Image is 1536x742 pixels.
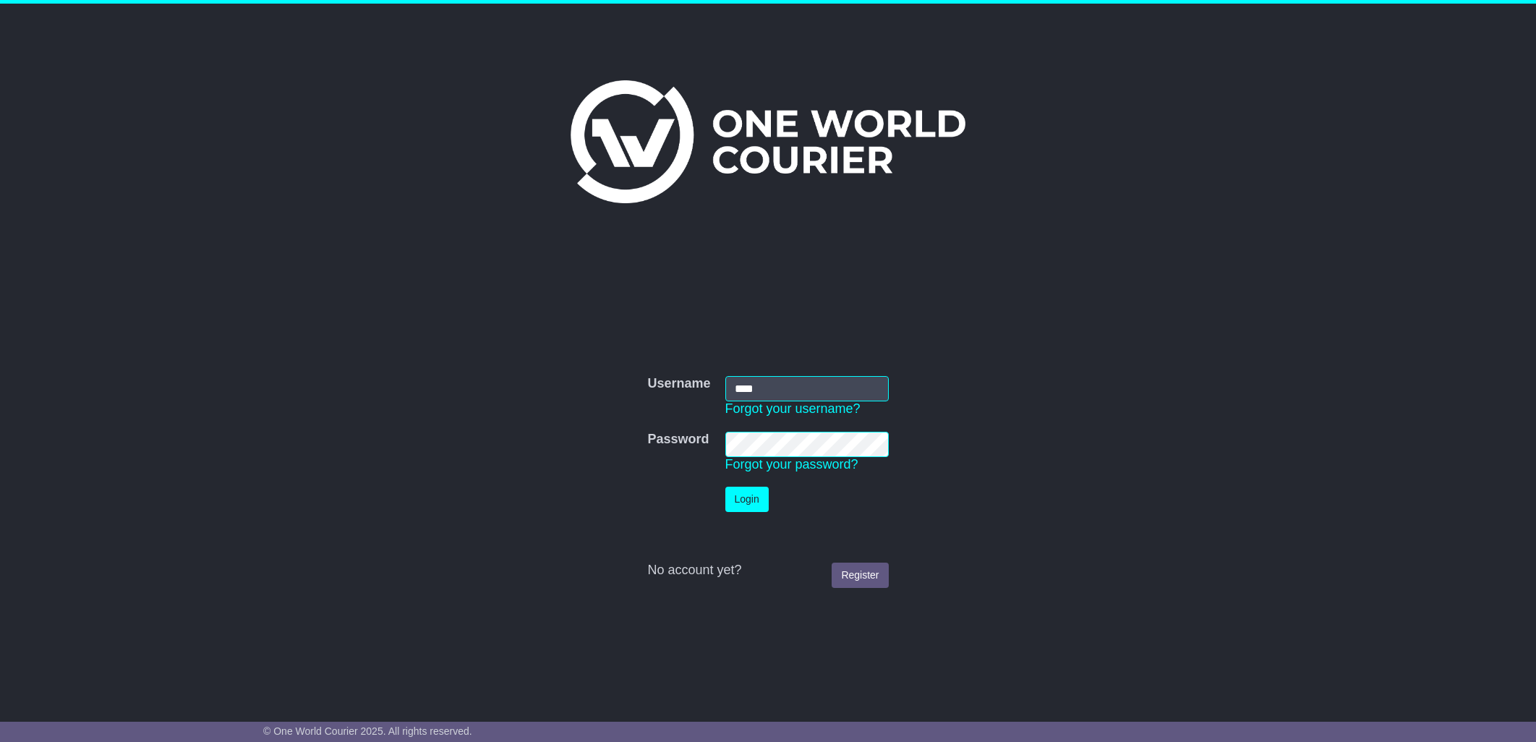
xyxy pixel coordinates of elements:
[647,563,888,579] div: No account yet?
[263,725,472,737] span: © One World Courier 2025. All rights reserved.
[725,401,861,416] a: Forgot your username?
[647,432,709,448] label: Password
[725,457,858,472] a: Forgot your password?
[647,376,710,392] label: Username
[725,487,769,512] button: Login
[832,563,888,588] a: Register
[571,80,965,203] img: One World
